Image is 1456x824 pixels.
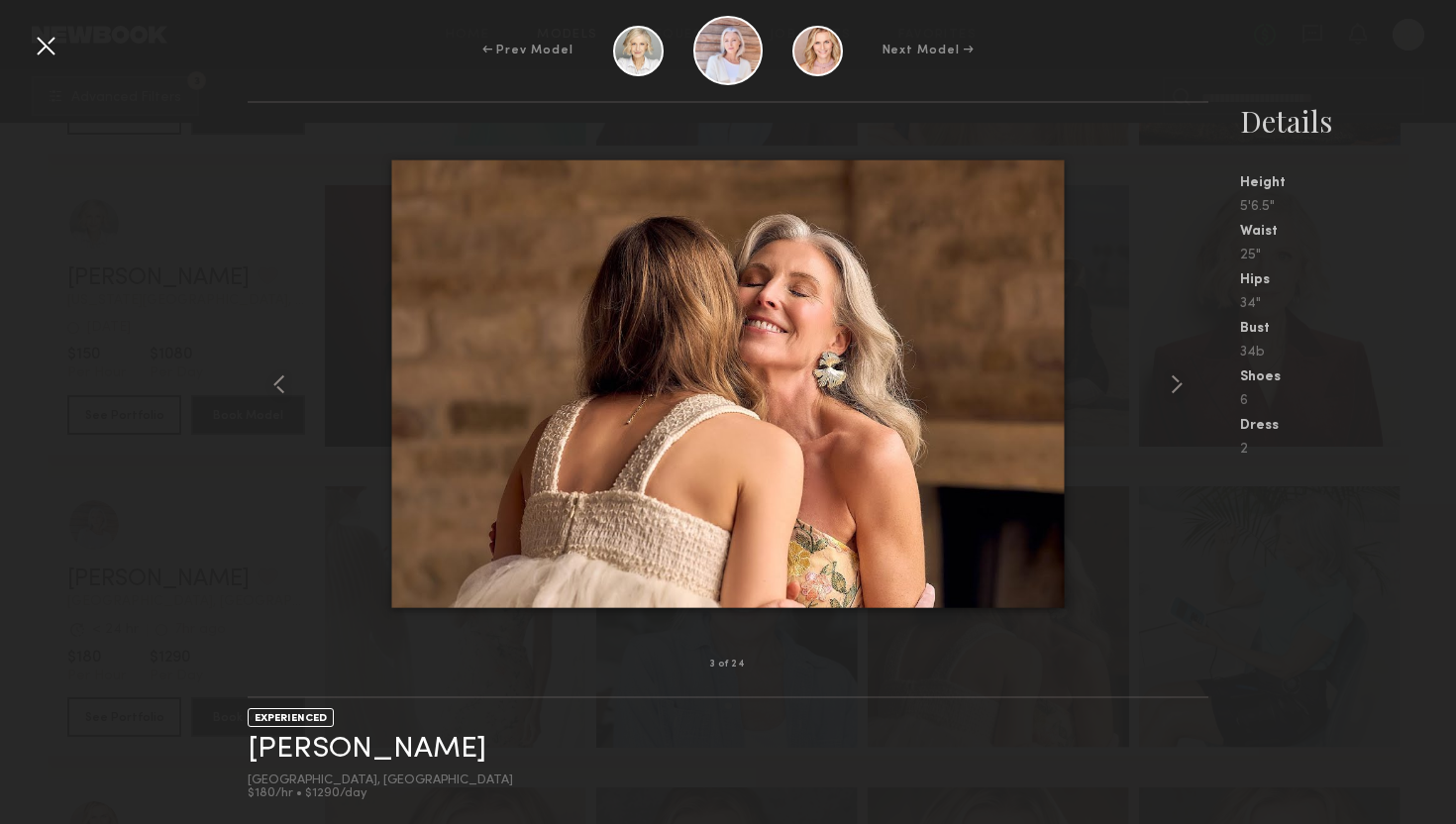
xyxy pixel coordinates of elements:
[1240,297,1456,311] div: 34"
[883,42,975,59] div: Next Model →
[482,42,573,59] div: ← Prev Model
[710,660,746,669] div: 3 of 24
[248,787,513,800] div: $180/hr • $1290/day
[1240,346,1456,360] div: 34b
[1240,322,1456,336] div: Bust
[1240,419,1456,433] div: Dress
[248,708,334,727] div: EXPERIENCED
[1240,225,1456,239] div: Waist
[1240,394,1456,408] div: 6
[1240,176,1456,190] div: Height
[1240,370,1456,384] div: Shoes
[248,774,513,787] div: [GEOGRAPHIC_DATA], [GEOGRAPHIC_DATA]
[1240,200,1456,214] div: 5'6.5"
[1240,101,1456,141] div: Details
[1240,443,1456,457] div: 2
[248,734,486,765] a: [PERSON_NAME]
[1240,249,1456,262] div: 25"
[1240,273,1456,287] div: Hips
